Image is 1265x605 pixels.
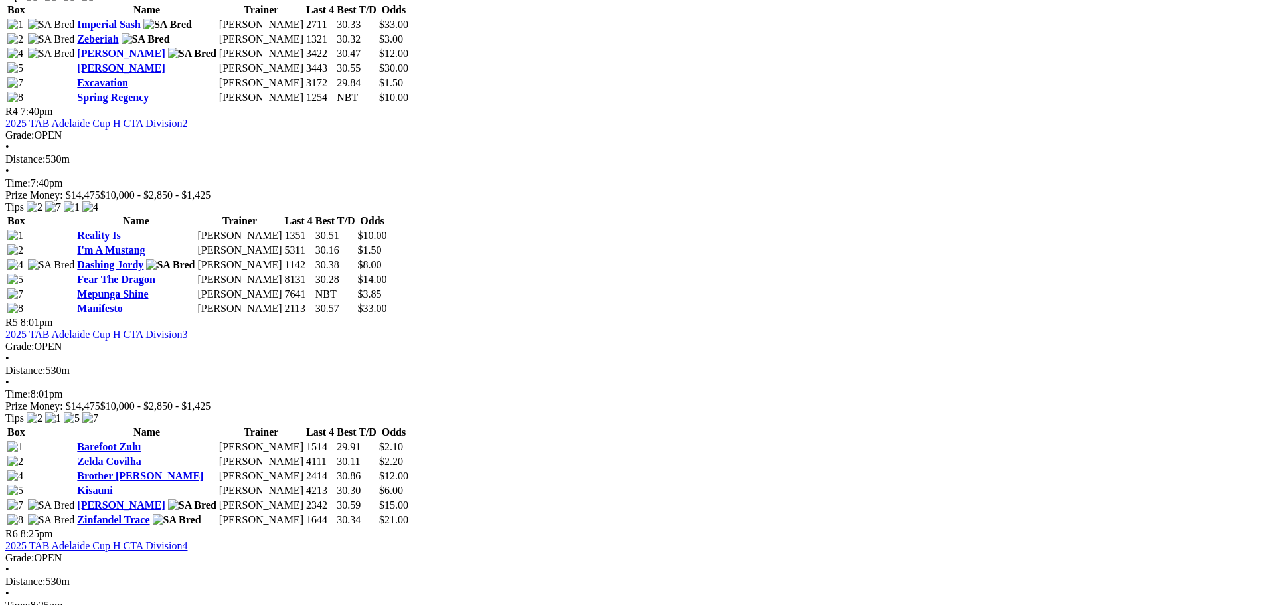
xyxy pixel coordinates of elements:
span: $30.00 [379,62,408,74]
th: Last 4 [305,3,335,17]
td: 1254 [305,91,335,104]
span: $15.00 [379,499,408,511]
span: 8:25pm [21,528,53,539]
td: 3443 [305,62,335,75]
td: 8131 [284,273,313,286]
img: SA Bred [28,33,75,45]
div: OPEN [5,552,1260,564]
th: Last 4 [284,215,313,228]
span: $33.00 [379,19,408,30]
td: [PERSON_NAME] [197,273,282,286]
th: Name [76,3,217,17]
img: SA Bred [28,259,75,271]
td: 4111 [305,455,335,468]
span: R6 [5,528,18,539]
td: 30.51 [315,229,356,242]
a: [PERSON_NAME] [77,62,165,74]
img: SA Bred [146,259,195,271]
a: Fear The Dragon [77,274,155,285]
span: Distance: [5,576,45,587]
img: 8 [7,514,23,526]
span: • [5,353,9,364]
span: • [5,588,9,599]
span: Distance: [5,365,45,376]
img: 7 [45,201,61,213]
img: 5 [64,412,80,424]
td: 30.57 [315,302,356,315]
img: 8 [7,92,23,104]
th: Name [76,426,217,439]
td: [PERSON_NAME] [218,47,304,60]
span: • [5,165,9,177]
span: $8.00 [358,259,382,270]
td: [PERSON_NAME] [218,455,304,468]
img: 4 [82,201,98,213]
a: Mepunga Shine [77,288,148,300]
td: 2711 [305,18,335,31]
div: 7:40pm [5,177,1260,189]
td: [PERSON_NAME] [218,18,304,31]
td: [PERSON_NAME] [218,499,304,512]
img: 5 [7,485,23,497]
span: Time: [5,389,31,400]
div: OPEN [5,341,1260,353]
td: 1644 [305,513,335,527]
span: $21.00 [379,514,408,525]
span: $10.00 [358,230,387,241]
a: Manifesto [77,303,122,314]
td: 2342 [305,499,335,512]
img: 7 [7,77,23,89]
img: 2 [27,412,42,424]
a: Reality Is [77,230,120,241]
div: Prize Money: $14,475 [5,400,1260,412]
img: 2 [27,201,42,213]
td: 30.33 [336,18,377,31]
span: Tips [5,412,24,424]
span: Time: [5,177,31,189]
div: 530m [5,365,1260,377]
td: 29.91 [336,440,377,454]
th: Odds [357,215,388,228]
td: 30.55 [336,62,377,75]
a: Spring Regency [77,92,149,103]
span: $2.10 [379,441,403,452]
th: Best T/D [336,426,377,439]
td: 29.84 [336,76,377,90]
span: Box [7,4,25,15]
span: 7:40pm [21,106,53,117]
span: $3.85 [358,288,382,300]
div: OPEN [5,130,1260,141]
td: [PERSON_NAME] [218,62,304,75]
span: Grade: [5,552,35,563]
td: 30.59 [336,499,377,512]
span: • [5,564,9,575]
span: • [5,141,9,153]
img: 2 [7,33,23,45]
span: R5 [5,317,18,328]
td: [PERSON_NAME] [218,91,304,104]
td: 4213 [305,484,335,497]
td: [PERSON_NAME] [218,440,304,454]
img: SA Bred [153,514,201,526]
td: 3172 [305,76,335,90]
td: [PERSON_NAME] [197,288,282,301]
a: 2025 TAB Adelaide Cup H CTA Division3 [5,329,187,340]
img: 5 [7,62,23,74]
td: 3422 [305,47,335,60]
a: Excavation [77,77,127,88]
td: 30.86 [336,470,377,483]
div: Prize Money: $14,475 [5,189,1260,201]
span: 8:01pm [21,317,53,328]
td: [PERSON_NAME] [197,229,282,242]
a: Kisauni [77,485,112,496]
td: [PERSON_NAME] [218,470,304,483]
img: 1 [64,201,80,213]
td: NBT [315,288,356,301]
span: $14.00 [358,274,387,285]
a: Imperial Sash [77,19,141,30]
img: SA Bred [28,499,75,511]
div: 530m [5,576,1260,588]
td: [PERSON_NAME] [197,244,282,257]
td: 30.34 [336,513,377,527]
span: $1.50 [379,77,403,88]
